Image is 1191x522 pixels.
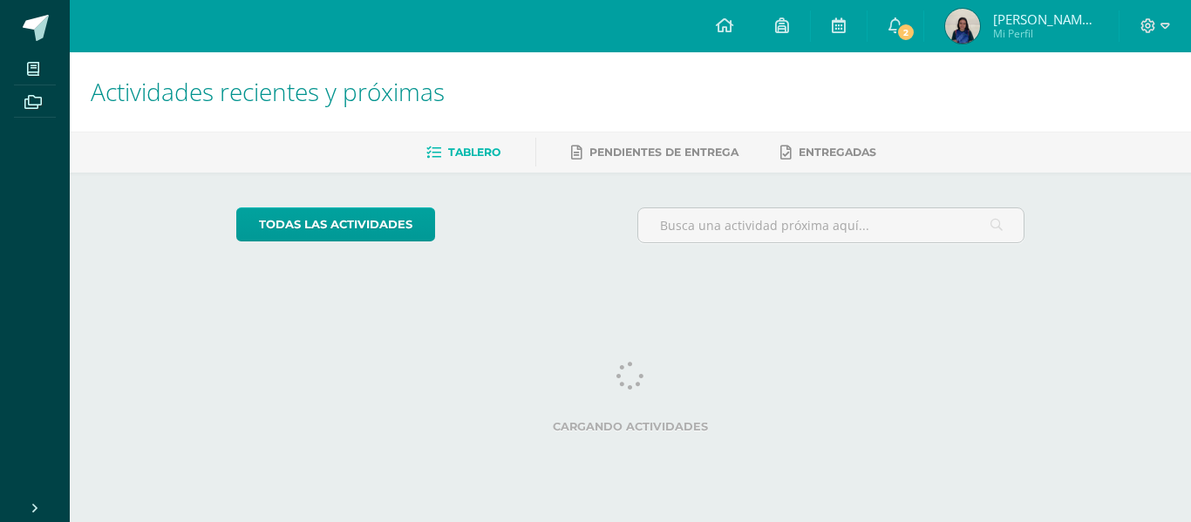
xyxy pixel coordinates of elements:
[589,146,738,159] span: Pendientes de entrega
[945,9,980,44] img: 2704aaa29d1fe1aee5d09515aa75023f.png
[91,75,445,108] span: Actividades recientes y próximas
[448,146,500,159] span: Tablero
[426,139,500,166] a: Tablero
[236,207,435,241] a: todas las Actividades
[236,420,1025,433] label: Cargando actividades
[571,139,738,166] a: Pendientes de entrega
[638,208,1024,242] input: Busca una actividad próxima aquí...
[780,139,876,166] a: Entregadas
[993,26,1098,41] span: Mi Perfil
[799,146,876,159] span: Entregadas
[895,23,915,42] span: 2
[993,10,1098,28] span: [PERSON_NAME] [PERSON_NAME]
